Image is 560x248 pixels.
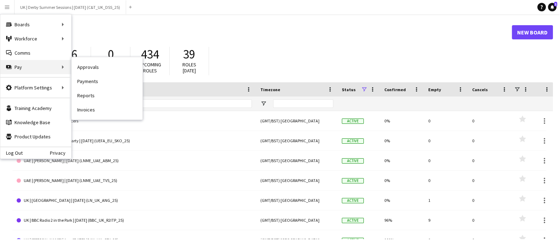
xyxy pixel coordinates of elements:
div: Platform Settings [0,81,71,95]
a: Invoices [72,103,142,117]
div: 0 [468,210,512,230]
div: 0% [380,191,424,210]
a: Payments [72,74,142,88]
a: Comms [0,46,71,60]
div: 0% [380,151,424,170]
span: Upcoming roles [138,61,161,74]
span: 434 [141,46,159,62]
div: 0 [424,111,468,131]
div: 0 [424,171,468,190]
a: UK | [GEOGRAPHIC_DATA] | [DATE] (LN_UK_ANG_25) [17,191,252,210]
a: EU | UEFA Season Kick-off Party | [DATE] (UEFA_EU_SKO_25) [17,131,252,151]
div: 0 [468,111,512,131]
div: 0% [380,171,424,190]
a: Log Out [0,150,23,156]
button: Open Filter Menu [260,100,267,107]
span: Confirmed [384,87,406,92]
span: Status [342,87,356,92]
a: New Board [512,25,553,39]
span: Active [342,119,364,124]
span: 0 [108,46,114,62]
div: 96% [380,210,424,230]
span: Active [342,158,364,164]
div: 0 [468,171,512,190]
div: Pay [0,60,71,74]
div: Workforce [0,32,71,46]
div: (GMT/BST) [GEOGRAPHIC_DATA] [256,210,338,230]
div: 0 [424,151,468,170]
a: Privacy [50,150,71,156]
div: 0% [380,131,424,150]
span: Active [342,238,364,243]
h1: Boards [12,27,512,38]
div: 1 [424,191,468,210]
a: UAE | [PERSON_NAME] | [DATE] (LNME_UAE_ABM_25) [17,151,252,171]
a: 1 [548,3,556,11]
a: Knowledge Base [0,115,71,129]
div: 0% [380,111,424,131]
span: Empty [428,87,441,92]
input: Timezone Filter Input [273,99,333,108]
div: 0 [424,131,468,150]
span: Active [342,138,364,144]
a: UAE | [PERSON_NAME] | [DATE] (LNME_UAE_TVS_25) [17,171,252,191]
a: 1. FAB | Long Term Freelancers [17,111,252,131]
div: (GMT/BST) [GEOGRAPHIC_DATA] [256,111,338,131]
button: UK | Derby Summer Sessions | [DATE] (C&T_UK_DSS_25) [15,0,126,14]
span: Timezone [260,87,280,92]
div: 0 [468,151,512,170]
span: Active [342,198,364,203]
span: Active [342,178,364,183]
a: Approvals [72,60,142,74]
a: Training Academy [0,101,71,115]
a: Product Updates [0,129,71,144]
span: Cancels [472,87,488,92]
div: Boards [0,17,71,32]
div: (GMT/BST) [GEOGRAPHIC_DATA] [256,131,338,150]
div: 9 [424,210,468,230]
a: Reports [72,88,142,103]
div: 0 [468,131,512,150]
div: (GMT/BST) [GEOGRAPHIC_DATA] [256,191,338,210]
span: 39 [183,46,195,62]
span: 1 [554,2,557,6]
div: (GMT/BST) [GEOGRAPHIC_DATA] [256,151,338,170]
span: Active [342,218,364,223]
a: UK | BBC Radio 2 in the Park | [DATE] (BBC_UK_R2ITP_25) [17,210,252,230]
span: Roles [DATE] [182,61,196,74]
div: 0 [468,191,512,210]
div: (GMT/BST) [GEOGRAPHIC_DATA] [256,171,338,190]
